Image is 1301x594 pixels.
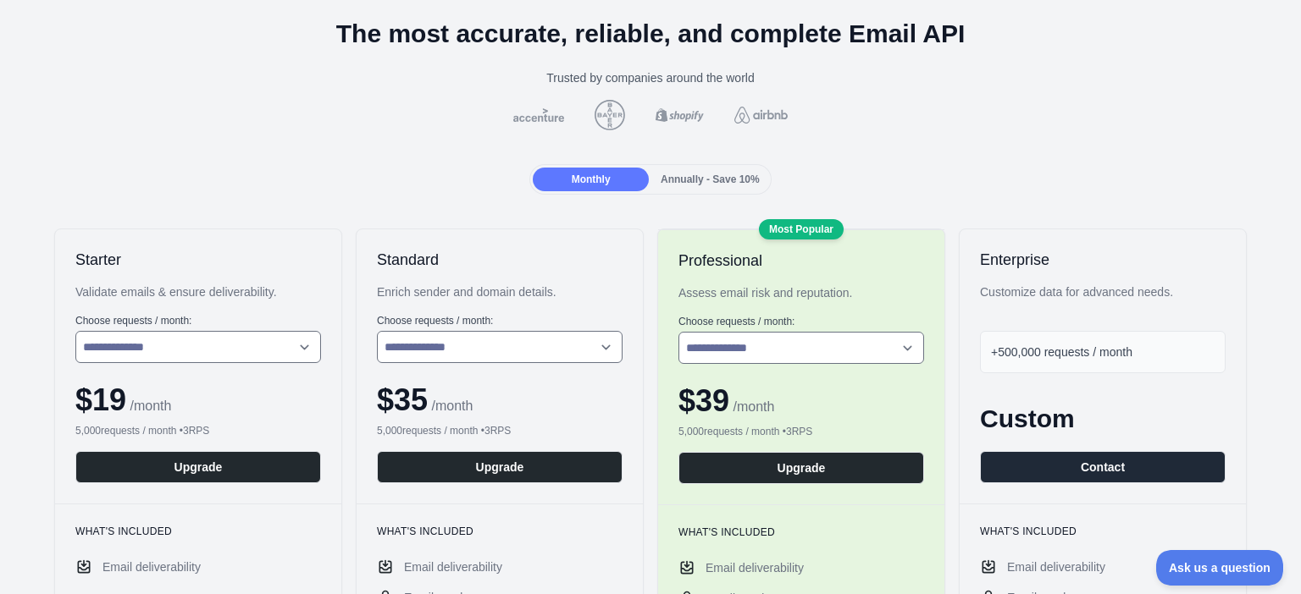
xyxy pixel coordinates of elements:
span: +500,000 requests / month [991,345,1132,359]
div: Assess email risk and reputation. [678,284,924,301]
label: Choose requests / month: [678,315,924,328]
div: Enrich sender and domain details. [377,283,623,300]
label: Choose requests / month: [377,314,623,327]
div: Customize data for advanced needs. [980,283,1226,300]
iframe: Toggle Customer Support [1156,550,1284,586]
